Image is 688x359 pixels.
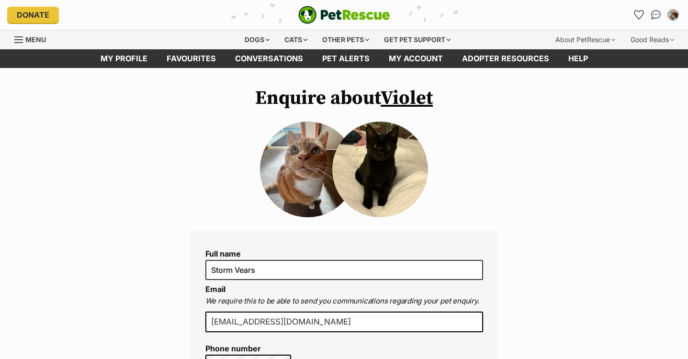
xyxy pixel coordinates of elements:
[651,10,661,20] img: chat-41dd97257d64d25036548639549fe6c8038ab92f7586957e7f3b1b290dea8141.svg
[377,30,457,49] div: Get pet support
[238,30,276,49] div: Dogs
[559,49,598,68] a: Help
[313,49,379,68] a: Pet alerts
[379,49,452,68] a: My account
[91,49,157,68] a: My profile
[205,344,292,353] label: Phone number
[205,296,483,307] p: We require this to be able to send you communications regarding your pet enquiry.
[452,49,559,68] a: Adopter resources
[668,10,678,20] img: Storm Vears profile pic
[316,30,376,49] div: Other pets
[381,86,433,110] a: Violet
[205,260,483,280] input: E.g. Jimmy Chew
[226,49,313,68] a: conversations
[631,7,681,22] ul: Account quick links
[278,30,314,49] div: Cats
[631,7,646,22] a: Favourites
[205,249,483,258] label: Full name
[332,122,428,217] img: Violet
[298,6,390,24] a: PetRescue
[549,30,622,49] div: About PetRescue
[205,284,226,294] label: Email
[157,49,226,68] a: Favourites
[260,122,356,217] img: uxwwvopuejkligrf6w7y.jpg
[191,87,497,109] h1: Enquire about
[298,6,390,24] img: logo-e224e6f780fb5917bec1dbf3a21bbac754714ae5b6737aabdf751b685950b380.svg
[648,7,664,22] a: Conversations
[25,35,46,44] span: Menu
[665,7,681,22] button: My account
[624,30,681,49] div: Good Reads
[14,30,53,47] a: Menu
[7,7,59,23] a: Donate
